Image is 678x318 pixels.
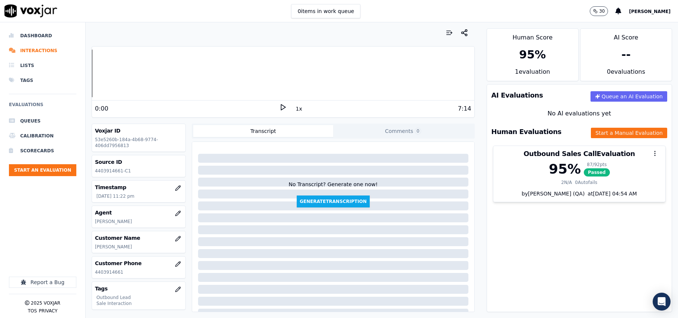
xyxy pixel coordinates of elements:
p: [PERSON_NAME] [95,219,182,225]
div: 1 evaluation [487,67,578,81]
div: 2 N/A [561,179,572,185]
img: voxjar logo [4,4,57,18]
div: AI Score [580,29,672,42]
div: 0 Autofails [575,179,597,185]
div: Human Score [487,29,578,42]
div: 95 % [549,162,581,177]
div: at [DATE] 04:54 AM [585,190,637,197]
div: 7:14 [458,104,471,113]
h3: Timestamp [95,184,182,191]
button: [PERSON_NAME] [629,7,678,16]
a: Interactions [9,43,76,58]
p: 53e5260b-184a-4b68-9774-406dd7956813 [95,137,182,149]
button: Start a Manual Evaluation [591,128,667,138]
button: 30 [590,6,615,16]
p: Outbound Lead [96,295,182,300]
p: 4403914661 [95,269,182,275]
button: TOS [28,308,37,314]
div: No Transcript? Generate one now! [289,181,378,195]
h3: Agent [95,209,182,216]
a: Tags [9,73,76,88]
button: Privacy [39,308,57,314]
h6: Evaluations [9,100,76,114]
h3: AI Evaluations [491,92,543,99]
span: Passed [584,168,610,177]
button: Comments [333,125,473,137]
a: Lists [9,58,76,73]
button: Queue an AI Evaluation [591,91,667,102]
button: 0items in work queue [291,4,360,18]
h3: Source ID [95,158,182,166]
a: Calibration [9,128,76,143]
div: 0 evaluation s [580,67,672,81]
h3: Customer Name [95,234,182,242]
h3: Tags [95,285,182,292]
h3: Customer Phone [95,260,182,267]
p: 2025 Voxjar [31,300,60,306]
div: -- [621,48,631,61]
button: Transcript [193,125,333,137]
p: 4403914661-C1 [95,168,182,174]
a: Scorecards [9,143,76,158]
p: [DATE] 11:22 pm [96,193,182,199]
a: Dashboard [9,28,76,43]
h3: Human Evaluations [491,128,561,135]
div: 95 % [519,48,546,61]
div: 0:00 [95,104,108,113]
span: 0 [415,128,421,134]
a: Queues [9,114,76,128]
button: Report a Bug [9,277,76,288]
span: [PERSON_NAME] [629,9,671,14]
h3: Voxjar ID [95,127,182,134]
div: by [PERSON_NAME] (QA) [493,190,665,202]
div: Open Intercom Messenger [653,293,671,311]
button: 1x [294,104,303,114]
p: 30 [599,8,605,14]
p: Sale Interaction [96,300,182,306]
div: No AI evaluations yet [493,109,666,118]
div: 87 / 92 pts [584,162,610,168]
button: 30 [590,6,608,16]
p: [PERSON_NAME] [95,244,182,250]
button: GenerateTranscription [297,195,370,207]
button: Start an Evaluation [9,164,76,176]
